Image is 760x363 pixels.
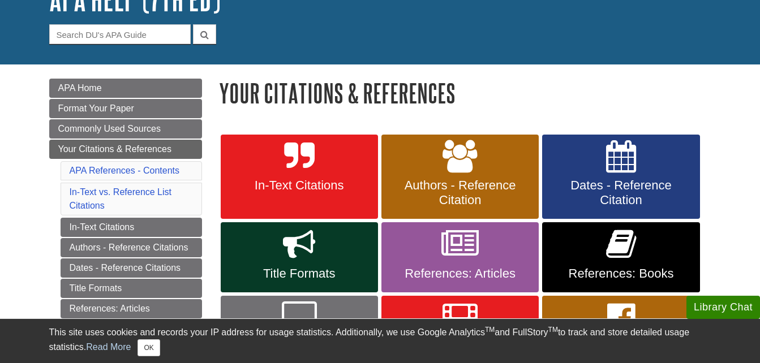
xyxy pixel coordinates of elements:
span: Format Your Paper [58,103,134,113]
a: References: Articles [381,222,539,292]
div: This site uses cookies and records your IP address for usage statistics. Additionally, we use Goo... [49,326,711,356]
a: Your Citations & References [49,140,202,159]
a: Dates - Reference Citation [542,135,699,219]
a: In-Text vs. Reference List Citations [70,187,172,210]
span: Title Formats [229,266,370,281]
span: Your Citations & References [58,144,171,154]
sup: TM [548,326,558,334]
a: Authors - Reference Citations [61,238,202,257]
span: Dates - Reference Citation [551,178,691,208]
a: Authors - Reference Citation [381,135,539,219]
span: References: Articles [390,266,530,281]
span: Authors - Reference Citation [390,178,530,208]
sup: TM [485,326,495,334]
button: Close [138,339,160,356]
a: APA References - Contents [70,166,179,175]
a: References: Articles [61,299,202,318]
a: Title Formats [61,279,202,298]
a: Title Formats [221,222,378,292]
a: References: Books [542,222,699,292]
span: In-Text Citations [229,178,370,193]
a: Commonly Used Sources [49,119,202,139]
a: Dates - Reference Citations [61,258,202,278]
a: APA Home [49,79,202,98]
a: Read More [86,342,131,352]
span: APA Home [58,83,102,93]
a: In-Text Citations [61,218,202,237]
span: References: Books [551,266,691,281]
button: Library Chat [686,296,760,319]
span: Commonly Used Sources [58,124,161,133]
a: In-Text Citations [221,135,378,219]
h1: Your Citations & References [219,79,711,107]
a: Format Your Paper [49,99,202,118]
input: Search DU's APA Guide [49,24,191,44]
